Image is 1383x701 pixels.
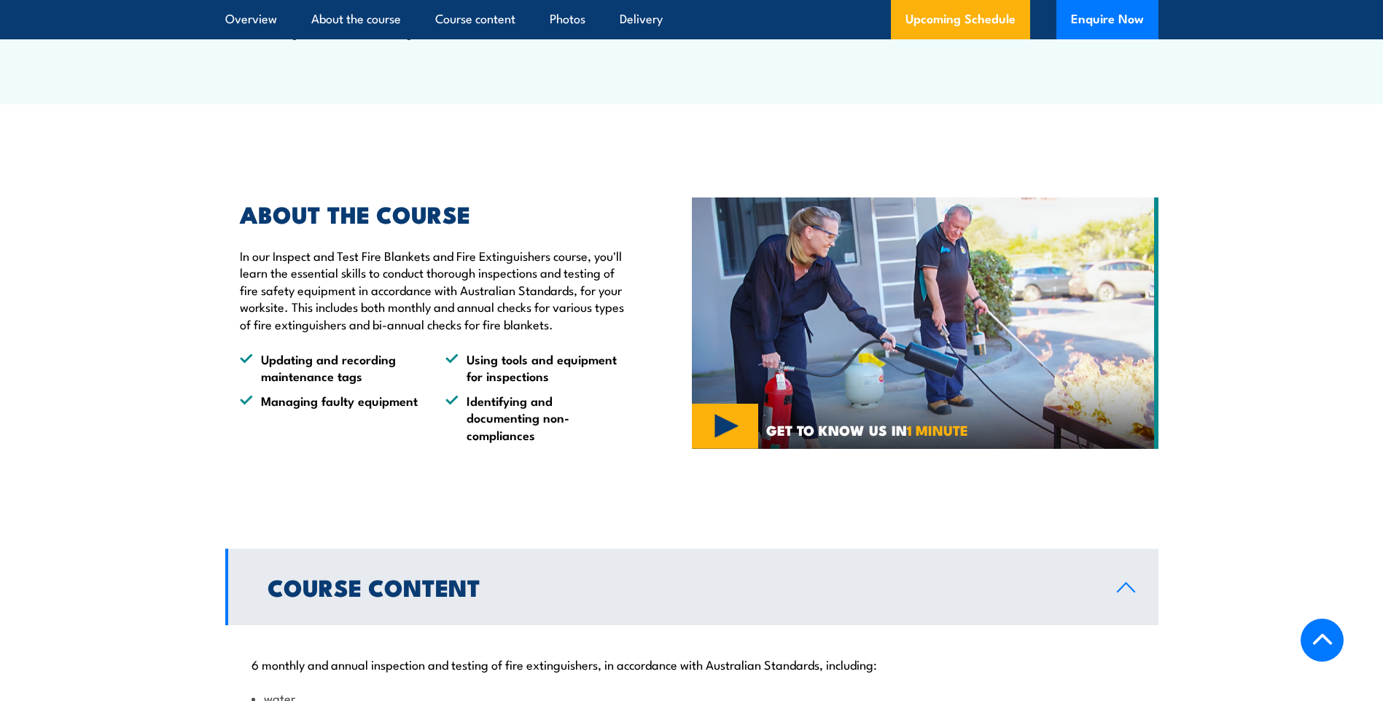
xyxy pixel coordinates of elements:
[268,576,1094,597] h2: Course Content
[907,419,968,440] strong: 1 MINUTE
[240,350,419,385] li: Updating and recording maintenance tags
[240,392,419,443] li: Managing faulty equipment
[240,247,625,332] p: In our Inspect and Test Fire Blankets and Fire Extinguishers course, you'll learn the essential s...
[225,549,1158,625] a: Course Content
[766,423,968,436] span: GET TO KNOW US IN
[252,657,1132,671] p: 6 monthly and annual inspection and testing of fire extinguishers, in accordance with Australian ...
[445,350,625,385] li: Using tools and equipment for inspections
[240,203,625,224] h2: ABOUT THE COURSE
[445,392,625,443] li: Identifying and documenting non-compliances
[692,197,1158,450] img: Fire Safety Training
